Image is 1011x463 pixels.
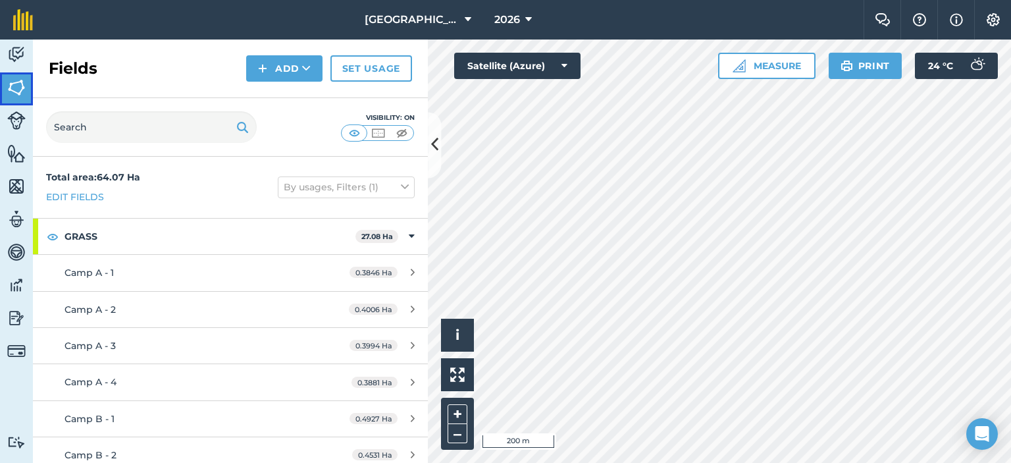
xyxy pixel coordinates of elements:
button: Add [246,55,323,82]
img: svg+xml;base64,PHN2ZyB4bWxucz0iaHR0cDovL3d3dy53My5vcmcvMjAwMC9zdmciIHdpZHRoPSI1MCIgaGVpZ2h0PSI0MC... [346,126,363,140]
img: svg+xml;base64,PHN2ZyB4bWxucz0iaHR0cDovL3d3dy53My5vcmcvMjAwMC9zdmciIHdpZHRoPSI1NiIgaGVpZ2h0PSI2MC... [7,177,26,196]
span: 2026 [494,12,520,28]
strong: 27.08 Ha [361,232,393,241]
strong: GRASS [65,219,355,254]
a: Edit fields [46,190,104,204]
img: svg+xml;base64,PHN2ZyB4bWxucz0iaHR0cDovL3d3dy53My5vcmcvMjAwMC9zdmciIHdpZHRoPSIxOSIgaGVpZ2h0PSIyNC... [841,58,853,74]
span: Camp B - 2 [65,449,117,461]
span: i [455,327,459,343]
img: svg+xml;base64,PD94bWwgdmVyc2lvbj0iMS4wIiBlbmNvZGluZz0idXRmLTgiPz4KPCEtLSBHZW5lcmF0b3I6IEFkb2JlIE... [7,209,26,229]
div: Open Intercom Messenger [966,418,998,450]
img: svg+xml;base64,PHN2ZyB4bWxucz0iaHR0cDovL3d3dy53My5vcmcvMjAwMC9zdmciIHdpZHRoPSI1NiIgaGVpZ2h0PSI2MC... [7,144,26,163]
button: 24 °C [915,53,998,79]
img: svg+xml;base64,PD94bWwgdmVyc2lvbj0iMS4wIiBlbmNvZGluZz0idXRmLTgiPz4KPCEtLSBHZW5lcmF0b3I6IEFkb2JlIE... [7,45,26,65]
span: Camp B - 1 [65,413,115,425]
span: 0.3881 Ha [351,377,398,388]
img: svg+xml;base64,PHN2ZyB4bWxucz0iaHR0cDovL3d3dy53My5vcmcvMjAwMC9zdmciIHdpZHRoPSIxOCIgaGVpZ2h0PSIyNC... [47,229,59,244]
span: 0.3846 Ha [350,267,398,278]
span: 0.3994 Ha [350,340,398,351]
a: Camp B - 10.4927 Ha [33,401,428,437]
img: svg+xml;base64,PD94bWwgdmVyc2lvbj0iMS4wIiBlbmNvZGluZz0idXRmLTgiPz4KPCEtLSBHZW5lcmF0b3I6IEFkb2JlIE... [7,308,26,328]
span: 0.4006 Ha [349,304,398,315]
a: Camp A - 40.3881 Ha [33,364,428,400]
span: Camp A - 4 [65,376,117,388]
img: Two speech bubbles overlapping with the left bubble in the forefront [875,13,891,26]
a: Camp A - 30.3994 Ha [33,328,428,364]
img: fieldmargin Logo [13,9,33,30]
img: svg+xml;base64,PHN2ZyB4bWxucz0iaHR0cDovL3d3dy53My5vcmcvMjAwMC9zdmciIHdpZHRoPSI1MCIgaGVpZ2h0PSI0MC... [370,126,386,140]
img: svg+xml;base64,PHN2ZyB4bWxucz0iaHR0cDovL3d3dy53My5vcmcvMjAwMC9zdmciIHdpZHRoPSIxNCIgaGVpZ2h0PSIyNC... [258,61,267,76]
span: Camp A - 1 [65,267,114,279]
a: Camp A - 20.4006 Ha [33,292,428,327]
img: Four arrows, one pointing top left, one top right, one bottom right and the last bottom left [450,368,465,382]
img: svg+xml;base64,PD94bWwgdmVyc2lvbj0iMS4wIiBlbmNvZGluZz0idXRmLTgiPz4KPCEtLSBHZW5lcmF0b3I6IEFkb2JlIE... [7,111,26,130]
button: Satellite (Azure) [454,53,581,79]
span: 24 ° C [928,53,953,79]
img: Ruler icon [733,59,746,72]
img: svg+xml;base64,PD94bWwgdmVyc2lvbj0iMS4wIiBlbmNvZGluZz0idXRmLTgiPz4KPCEtLSBHZW5lcmF0b3I6IEFkb2JlIE... [7,242,26,262]
div: GRASS27.08 Ha [33,219,428,254]
a: Set usage [330,55,412,82]
span: [GEOGRAPHIC_DATA] [365,12,459,28]
img: A question mark icon [912,13,927,26]
img: svg+xml;base64,PHN2ZyB4bWxucz0iaHR0cDovL3d3dy53My5vcmcvMjAwMC9zdmciIHdpZHRoPSI1NiIgaGVpZ2h0PSI2MC... [7,78,26,97]
button: – [448,424,467,443]
span: 0.4531 Ha [352,449,398,460]
img: svg+xml;base64,PD94bWwgdmVyc2lvbj0iMS4wIiBlbmNvZGluZz0idXRmLTgiPz4KPCEtLSBHZW5lcmF0b3I6IEFkb2JlIE... [964,53,990,79]
span: Camp A - 2 [65,304,116,315]
button: + [448,404,467,424]
a: Camp A - 10.3846 Ha [33,255,428,290]
img: svg+xml;base64,PD94bWwgdmVyc2lvbj0iMS4wIiBlbmNvZGluZz0idXRmLTgiPz4KPCEtLSBHZW5lcmF0b3I6IEFkb2JlIE... [7,436,26,449]
button: i [441,319,474,352]
strong: Total area : 64.07 Ha [46,171,140,183]
input: Search [46,111,257,143]
button: Measure [718,53,816,79]
h2: Fields [49,58,97,79]
img: svg+xml;base64,PHN2ZyB4bWxucz0iaHR0cDovL3d3dy53My5vcmcvMjAwMC9zdmciIHdpZHRoPSIxNyIgaGVpZ2h0PSIxNy... [950,12,963,28]
button: By usages, Filters (1) [278,177,415,198]
img: A cog icon [985,13,1001,26]
span: 0.4927 Ha [350,413,398,424]
img: svg+xml;base64,PHN2ZyB4bWxucz0iaHR0cDovL3d3dy53My5vcmcvMjAwMC9zdmciIHdpZHRoPSIxOSIgaGVpZ2h0PSIyNC... [236,119,249,135]
div: Visibility: On [341,113,415,123]
button: Print [829,53,902,79]
img: svg+xml;base64,PD94bWwgdmVyc2lvbj0iMS4wIiBlbmNvZGluZz0idXRmLTgiPz4KPCEtLSBHZW5lcmF0b3I6IEFkb2JlIE... [7,275,26,295]
img: svg+xml;base64,PD94bWwgdmVyc2lvbj0iMS4wIiBlbmNvZGluZz0idXRmLTgiPz4KPCEtLSBHZW5lcmF0b3I6IEFkb2JlIE... [7,342,26,360]
span: Camp A - 3 [65,340,116,352]
img: svg+xml;base64,PHN2ZyB4bWxucz0iaHR0cDovL3d3dy53My5vcmcvMjAwMC9zdmciIHdpZHRoPSI1MCIgaGVpZ2h0PSI0MC... [394,126,410,140]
